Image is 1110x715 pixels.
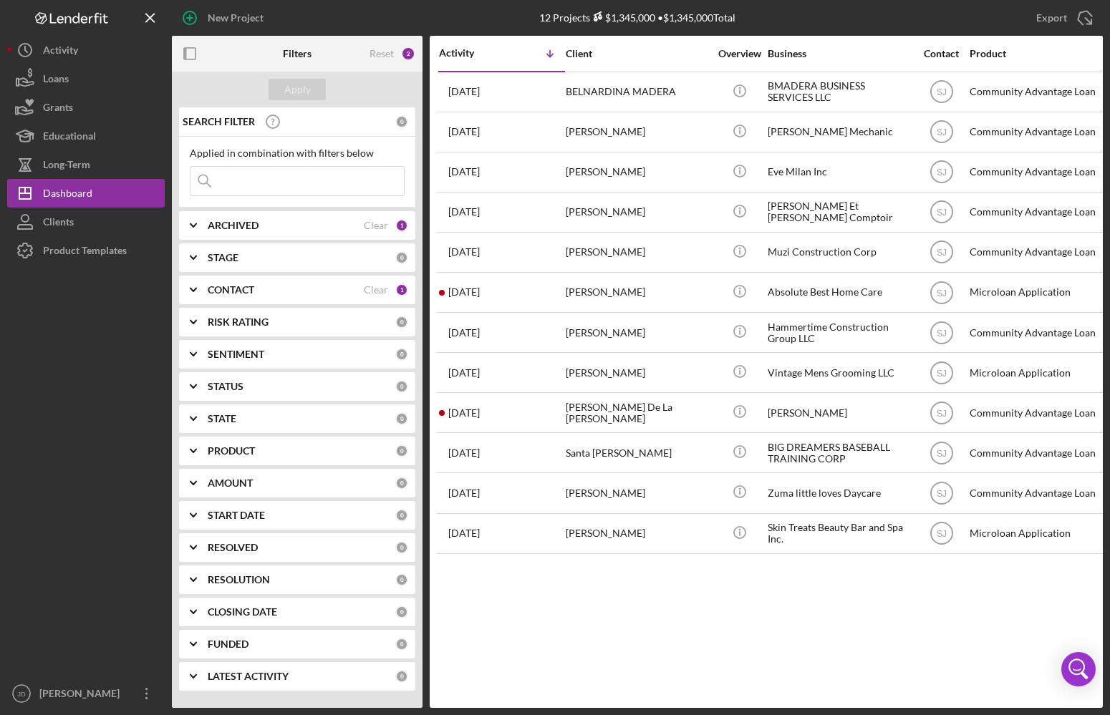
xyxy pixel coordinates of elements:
div: Activity [439,47,502,59]
b: SEARCH FILTER [183,116,255,127]
div: Apply [284,79,311,100]
div: Muzi Construction Corp [768,233,911,271]
b: STAGE [208,252,238,263]
div: 0 [395,380,408,393]
text: SJ [936,208,946,218]
div: 0 [395,541,408,554]
button: Apply [269,79,326,100]
div: Export [1036,4,1067,32]
b: SENTIMENT [208,349,264,360]
time: 2025-09-19 14:23 [448,126,480,137]
div: Applied in combination with filters below [190,147,405,159]
text: SJ [936,489,946,499]
div: [PERSON_NAME] De La [PERSON_NAME] [566,394,709,432]
div: 0 [395,638,408,651]
div: Santa [PERSON_NAME] [566,434,709,472]
a: Grants [7,93,165,122]
b: RISK RATING [208,316,269,328]
b: CONTACT [208,284,254,296]
div: Loans [43,64,69,97]
div: [PERSON_NAME] [566,474,709,512]
div: 0 [395,509,408,522]
time: 2025-08-28 01:38 [448,286,480,298]
div: [PERSON_NAME] [566,113,709,151]
button: JD[PERSON_NAME] [7,679,165,708]
b: FUNDED [208,638,248,650]
div: [PERSON_NAME] [566,273,709,311]
div: 0 [395,115,408,128]
div: [PERSON_NAME] Et [PERSON_NAME] Comptoir [768,193,911,231]
a: Clients [7,208,165,236]
button: Long-Term [7,150,165,179]
a: Educational [7,122,165,150]
div: Educational [43,122,96,154]
time: 2025-08-07 17:32 [448,367,480,379]
button: Product Templates [7,236,165,265]
text: SJ [936,87,946,97]
b: STATE [208,413,236,424]
div: Clear [364,220,388,231]
time: 2025-07-30 20:46 [448,447,480,459]
time: 2025-08-28 13:27 [448,246,480,258]
text: SJ [936,328,946,338]
div: 0 [395,251,408,264]
div: Client [566,48,709,59]
div: Product Templates [43,236,127,268]
button: Dashboard [7,179,165,208]
div: 0 [395,348,408,361]
button: Loans [7,64,165,93]
div: [PERSON_NAME] [566,233,709,271]
b: Filters [283,48,312,59]
div: [PERSON_NAME] [566,193,709,231]
b: LATEST ACTIVITY [208,671,289,682]
div: BIG DREAMERS BASEBALL TRAINING CORP [768,434,911,472]
b: RESOLVED [208,542,258,553]
text: SJ [936,368,946,378]
div: Overview [713,48,766,59]
div: Open Intercom Messenger [1061,652,1096,686]
time: 2025-09-25 17:48 [448,86,480,97]
div: Reset [370,48,394,59]
div: Grants [43,93,73,125]
b: ARCHIVED [208,220,259,231]
time: 2025-07-21 20:37 [448,487,480,499]
div: 0 [395,573,408,586]
b: RESOLUTION [208,574,270,585]
div: [PERSON_NAME] [768,394,911,432]
div: 2 [401,47,415,61]
div: Vintage Mens Grooming LLC [768,354,911,391]
b: PRODUCT [208,445,255,457]
div: 0 [395,444,408,457]
div: 1 [395,219,408,232]
div: [PERSON_NAME] [566,354,709,391]
div: Dashboard [43,179,92,211]
text: SJ [936,408,946,418]
text: SJ [936,448,946,458]
b: AMOUNT [208,477,253,489]
time: 2025-08-30 23:21 [448,206,480,218]
b: STATUS [208,381,243,392]
div: 0 [395,605,408,618]
div: Contact [914,48,968,59]
div: Activity [43,36,78,68]
div: Absolute Best Home Care [768,273,911,311]
div: Clear [364,284,388,296]
button: New Project [172,4,278,32]
div: [PERSON_NAME] [566,153,709,191]
div: Zuma little loves Daycare [768,474,911,512]
text: SJ [936,288,946,298]
div: 0 [395,412,408,425]
div: 1 [395,283,408,296]
button: Activity [7,36,165,64]
time: 2025-08-19 16:42 [448,327,480,339]
div: $1,345,000 [590,11,655,24]
div: [PERSON_NAME] [566,515,709,553]
b: CLOSING DATE [208,606,277,618]
b: START DATE [208,510,265,521]
text: SJ [936,127,946,137]
text: SJ [936,529,946,539]
div: Clients [43,208,74,240]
